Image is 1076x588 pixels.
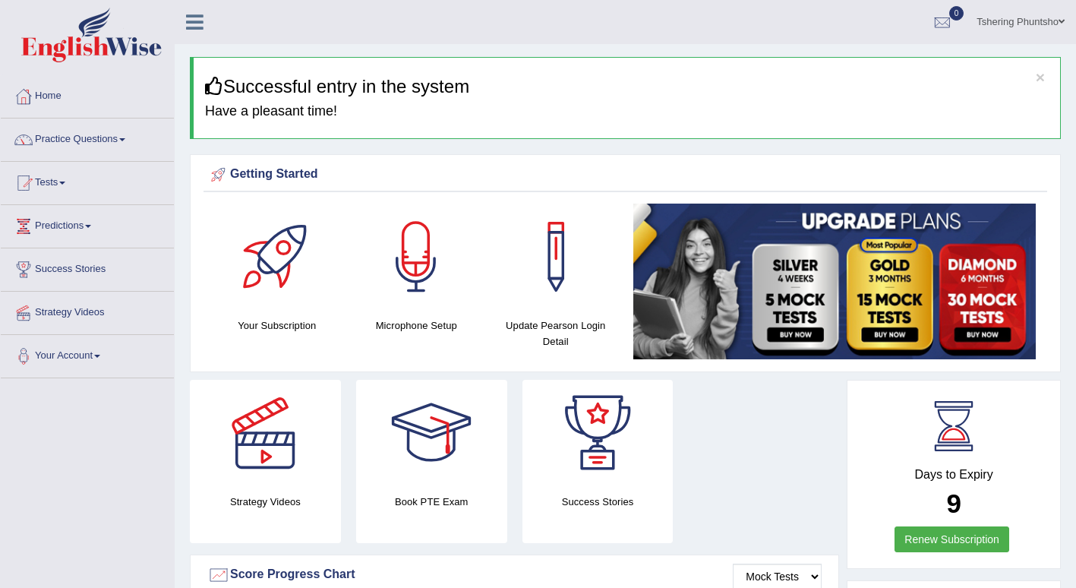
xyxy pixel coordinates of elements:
[215,318,339,334] h4: Your Subscription
[1036,69,1045,85] button: ×
[1,205,174,243] a: Predictions
[895,526,1009,552] a: Renew Subscription
[1,335,174,373] a: Your Account
[494,318,618,349] h4: Update Pearson Login Detail
[864,468,1043,482] h4: Days to Expiry
[1,75,174,113] a: Home
[522,494,674,510] h4: Success Stories
[205,104,1049,119] h4: Have a pleasant time!
[207,564,822,586] div: Score Progress Chart
[355,318,479,334] h4: Microphone Setup
[949,6,964,21] span: 0
[633,204,1037,359] img: small5.jpg
[1,162,174,200] a: Tests
[1,248,174,286] a: Success Stories
[205,77,1049,96] h3: Successful entry in the system
[207,163,1043,186] div: Getting Started
[1,119,174,156] a: Practice Questions
[356,494,507,510] h4: Book PTE Exam
[946,488,961,518] b: 9
[1,292,174,330] a: Strategy Videos
[190,494,341,510] h4: Strategy Videos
